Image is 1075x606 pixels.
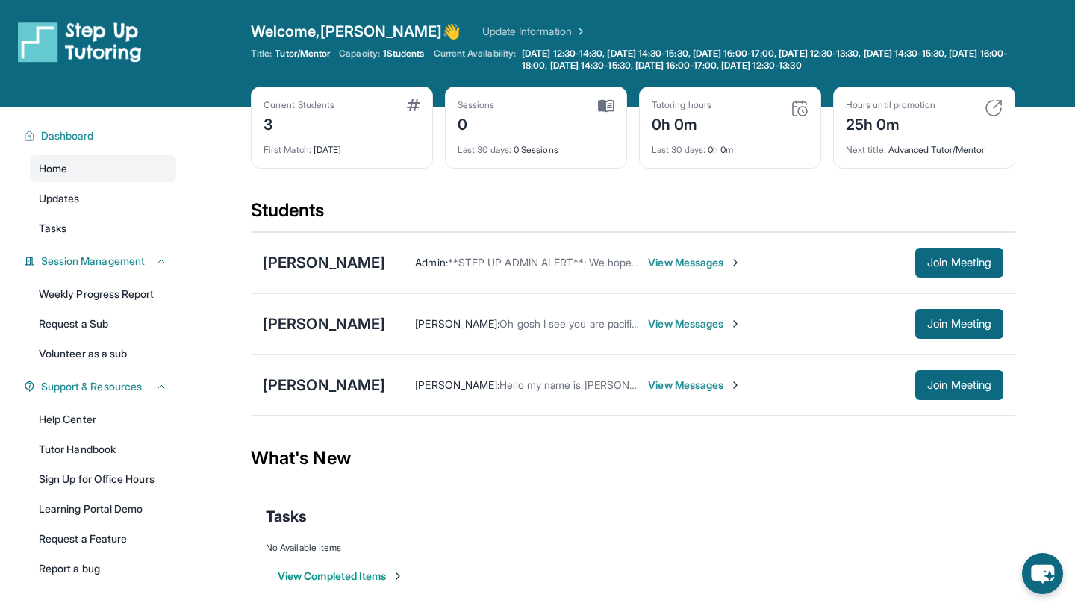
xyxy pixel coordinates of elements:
div: Current Students [264,99,334,111]
button: Dashboard [35,128,167,143]
a: Home [30,155,176,182]
div: Students [251,199,1015,231]
button: Join Meeting [915,248,1003,278]
span: Next title : [846,144,886,155]
span: Last 30 days : [458,144,511,155]
a: Help Center [30,406,176,433]
button: Join Meeting [915,309,1003,339]
a: Sign Up for Office Hours [30,466,176,493]
a: Volunteer as a sub [30,340,176,367]
img: card [598,99,614,113]
a: Updates [30,185,176,212]
span: Support & Resources [41,379,142,394]
div: [PERSON_NAME] [263,375,385,396]
span: First Match : [264,144,311,155]
div: 3 [264,111,334,135]
div: Sessions [458,99,495,111]
div: 25h 0m [846,111,935,135]
button: View Completed Items [278,569,404,584]
a: Weekly Progress Report [30,281,176,307]
a: Tasks [30,215,176,242]
span: Dashboard [41,128,94,143]
img: logo [18,21,142,63]
span: Join Meeting [927,381,991,390]
div: No Available Items [266,542,1000,554]
span: [PERSON_NAME] : [415,317,499,330]
span: Join Meeting [927,258,991,267]
span: Oh gosh I see you are pacific time. So 530 our time. That is perfect so sorry [499,317,857,330]
span: Updates [39,191,80,206]
span: Current Availability: [434,48,516,72]
img: Chevron-Right [729,318,741,330]
a: Learning Portal Demo [30,496,176,522]
img: card [407,99,420,111]
span: View Messages [648,316,741,331]
div: Tutoring hours [652,99,711,111]
a: Request a Sub [30,310,176,337]
span: Welcome, [PERSON_NAME] 👋 [251,21,461,42]
div: 0h 0m [652,135,808,156]
span: Session Management [41,254,145,269]
span: Tasks [39,221,66,236]
span: Tutor/Mentor [275,48,330,60]
img: Chevron Right [572,24,587,39]
div: Hours until promotion [846,99,935,111]
span: Title: [251,48,272,60]
button: Support & Resources [35,379,167,394]
span: [PERSON_NAME] : [415,378,499,391]
button: Session Management [35,254,167,269]
div: 0h 0m [652,111,711,135]
a: Tutor Handbook [30,436,176,463]
span: Hello my name is [PERSON_NAME] am [PERSON_NAME] mother. [499,378,807,391]
a: Update Information [482,24,587,39]
div: [DATE] [264,135,420,156]
div: 0 Sessions [458,135,614,156]
div: [PERSON_NAME] [263,313,385,334]
a: Report a bug [30,555,176,582]
span: Tasks [266,506,307,527]
img: Chevron-Right [729,379,741,391]
a: [DATE] 12:30-14:30, [DATE] 14:30-15:30, [DATE] 16:00-17:00, [DATE] 12:30-13:30, [DATE] 14:30-15:3... [519,48,1015,72]
div: 0 [458,111,495,135]
div: [PERSON_NAME] [263,252,385,273]
span: View Messages [648,378,741,393]
a: Request a Feature [30,525,176,552]
button: chat-button [1022,553,1063,594]
img: card [985,99,1003,117]
button: Join Meeting [915,370,1003,400]
span: Last 30 days : [652,144,705,155]
span: Admin : [415,256,447,269]
img: card [791,99,808,117]
span: [DATE] 12:30-14:30, [DATE] 14:30-15:30, [DATE] 16:00-17:00, [DATE] 12:30-13:30, [DATE] 14:30-15:3... [522,48,1012,72]
img: Chevron-Right [729,257,741,269]
span: 1 Students [383,48,425,60]
span: Capacity: [339,48,380,60]
div: What's New [251,425,1015,491]
span: View Messages [648,255,741,270]
div: Advanced Tutor/Mentor [846,135,1003,156]
span: Home [39,161,67,176]
span: Join Meeting [927,319,991,328]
